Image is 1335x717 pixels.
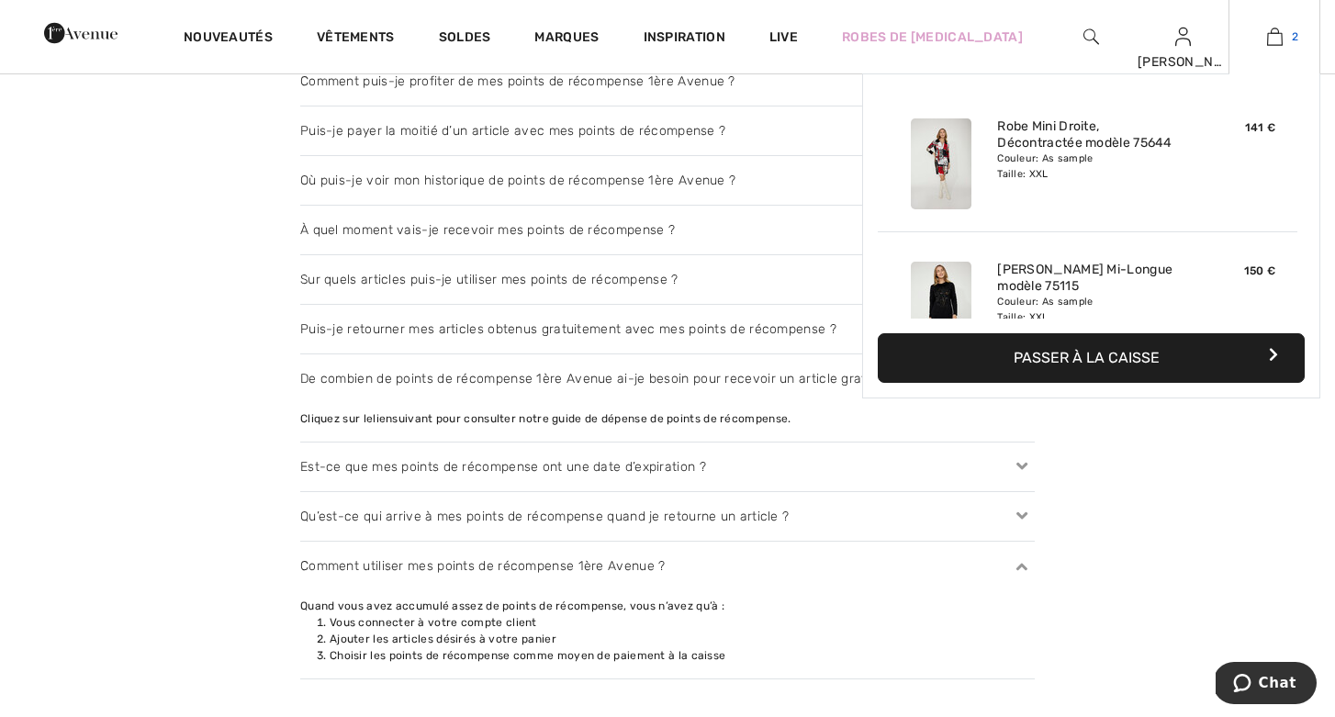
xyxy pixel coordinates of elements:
div: Qu’est-ce qui arrive à mes points de récompense quand je retourne un article ? [300,492,1035,541]
a: Soldes [439,29,491,49]
a: Robe Mini Droite, Décontractée modèle 75644 [997,118,1178,151]
img: 1ère Avenue [44,15,118,51]
div: Comment puis-je profiter de mes points de récompense 1ère Avenue ? [300,57,1035,106]
a: [PERSON_NAME] Mi-Longue modèle 75115 [997,262,1178,295]
iframe: Ouvre un widget dans lequel vous pouvez chatter avec l’un de nos agents [1216,662,1317,708]
img: recherche [1083,26,1099,48]
span: Inspiration [644,29,725,49]
div: [PERSON_NAME] [1138,52,1228,72]
div: Puis-je retourner mes articles obtenus gratuitement avec mes points de récompense ? [300,305,1035,353]
div: Où puis-je voir mon historique de points de récompense 1ère Avenue ? [300,156,1035,205]
a: lien [373,412,392,425]
img: Robe Droite Mi-Longue modèle 75115 [911,262,971,353]
span: 150 € [1244,264,1276,277]
a: Live [769,28,798,47]
div: Est-ce que mes points de récompense ont une date d’expiration ? [300,443,1035,491]
div: Sur quels articles puis-je utiliser mes points de récompense ? [300,255,1035,304]
span: 2 [1292,28,1298,45]
a: Se connecter [1175,28,1191,45]
a: Robes de [MEDICAL_DATA] [842,28,1023,47]
div: De combien de points de récompense 1ère Avenue ai-je besoin pour recevoir un article gratuitement ? [300,354,1035,403]
a: 2 [1229,26,1319,48]
a: Marques [534,29,599,49]
a: Vêtements [317,29,395,49]
div: À quel moment vais-je recevoir mes points de récompense ? [300,206,1035,254]
div: Comment utiliser mes points de récompense 1ère Avenue ? [300,542,1035,590]
div: Quand vous avez accumulé assez de points de récompense, vous n’avez qu’à : [300,598,1035,664]
img: Robe Mini Droite, Décontractée modèle 75644 [911,118,971,209]
span: 141 € [1245,121,1276,134]
button: Passer à la caisse [878,333,1305,383]
div: Couleur: As sample Taille: XXL [997,151,1178,181]
div: Puis-je payer la moitié d’un article avec mes points de récompense ? [300,106,1035,155]
div: Cliquez sur le suivant pour consulter notre guide de dépense de points de récompense. [300,410,1035,427]
div: Couleur: As sample Taille: XXL [997,295,1178,324]
a: Nouveautés [184,29,273,49]
li: Ajouter les articles désirés à votre panier [330,631,1035,647]
img: Mes infos [1175,26,1191,48]
li: Vous connecter à votre compte client [330,614,1035,631]
li: Choisir les points de récompense comme moyen de paiement à la caisse [330,647,1035,664]
img: Mon panier [1267,26,1283,48]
